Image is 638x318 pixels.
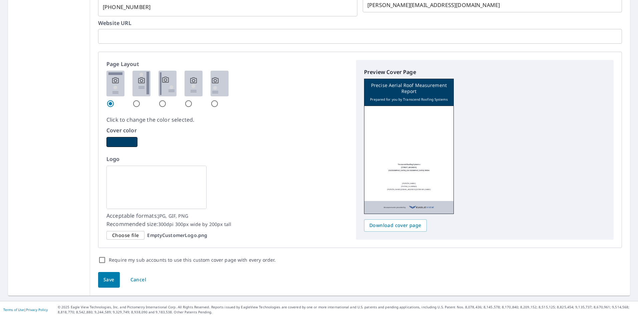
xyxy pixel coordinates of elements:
p: | [3,308,48,312]
img: 5 [211,71,229,96]
p: Page Layout [106,60,348,68]
img: 2 [132,71,150,96]
span: JPG, GIF, PNG [158,213,188,219]
span: Save [103,276,114,284]
button: Save [98,272,120,288]
p: Precise Aerial Roof Measurement Report [368,82,450,94]
a: Terms of Use [3,307,24,312]
p: [STREET_ADDRESS] [401,166,417,169]
div: Choose file [106,231,144,240]
p: Click to change the color selected. [106,116,348,124]
a: Privacy Policy [26,307,48,312]
label: Require my sub accounts to use this custom cover page with every order. [109,256,276,264]
span: Choose file [112,231,139,240]
span: Download cover page [369,221,421,230]
span: Cancel [130,276,146,284]
p: [PHONE_NUMBER] [401,185,417,188]
p: Preview Cover Page [364,68,606,76]
img: logo [389,111,429,129]
p: Logo [106,155,348,163]
button: Download cover page [364,219,427,232]
p: Cover color [106,126,348,134]
img: 4 [185,71,203,96]
img: 3 [158,71,177,96]
p: [PERSON_NAME][EMAIL_ADDRESS][DOMAIN_NAME] [387,188,431,191]
img: 1 [106,71,124,96]
span: 300dpi 300px wide by 200px tall [158,221,232,227]
p: © 2025 Eagle View Technologies, Inc. and Pictometry International Corp. All Rights Reserved. Repo... [58,305,635,315]
p: [PERSON_NAME] [402,182,416,185]
img: logo [106,166,207,209]
p: Transcend Roofing Systems [398,163,420,166]
p: EmptyCustomerLogo.png [147,232,207,238]
p: [GEOGRAPHIC_DATA], [GEOGRAPHIC_DATA] 30004 [388,169,430,172]
p: Acceptable formats: Recommended size: [106,212,348,228]
button: Cancel [125,272,152,288]
label: Website URL [98,20,622,26]
p: Measurements provided by [384,204,406,210]
img: EV Logo [409,204,434,210]
p: Prepared for you by Transcend Roofing Systems [370,96,447,102]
